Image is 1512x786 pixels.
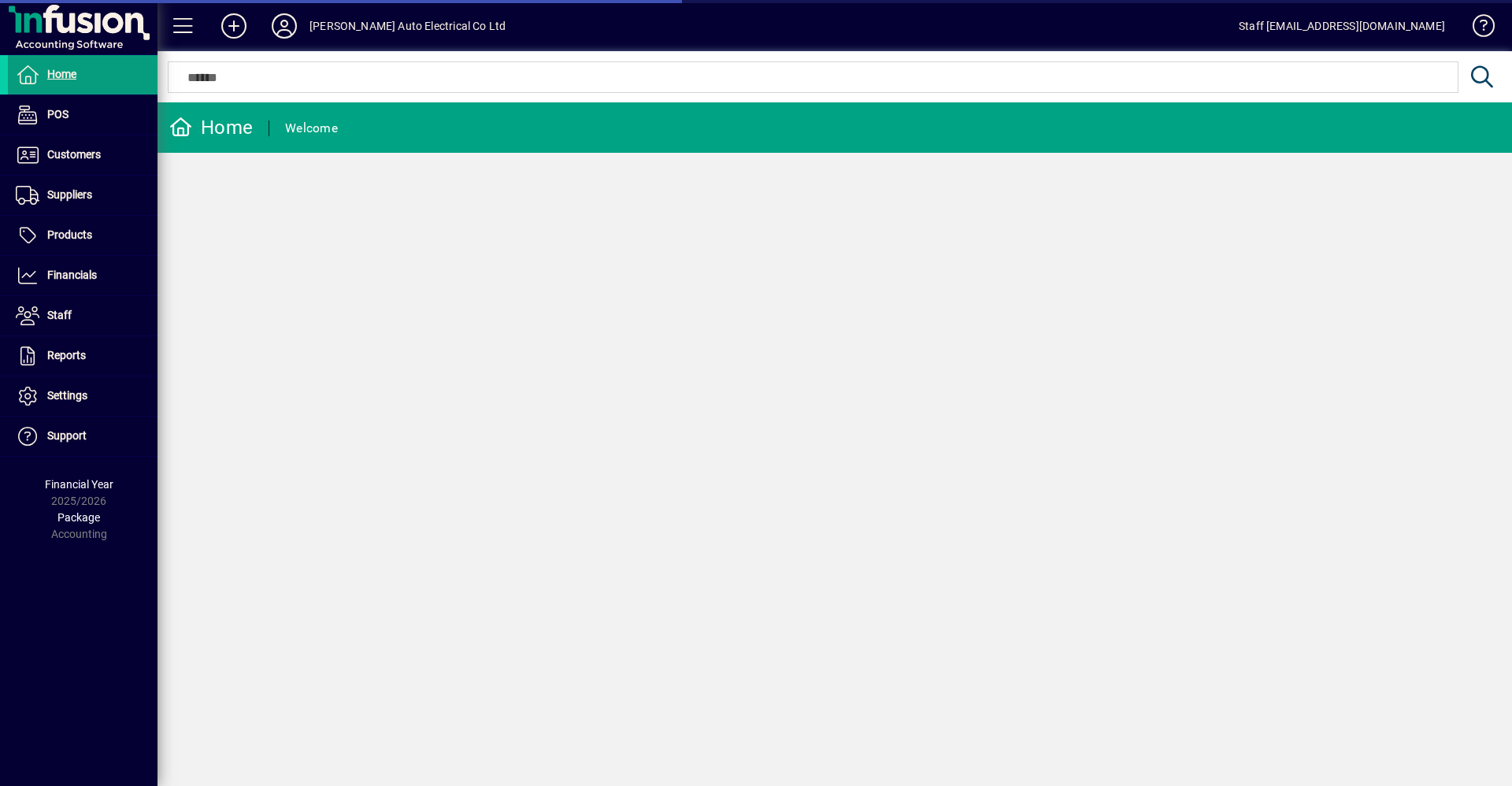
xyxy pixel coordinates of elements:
[8,135,157,175] a: Customers
[8,336,157,376] a: Reports
[8,95,157,135] a: POS
[8,216,157,255] a: Products
[209,12,259,40] button: Add
[8,417,157,456] a: Support
[8,176,157,215] a: Suppliers
[1239,13,1445,39] div: Staff [EMAIL_ADDRESS][DOMAIN_NAME]
[47,309,72,321] span: Staff
[47,349,86,361] span: Reports
[309,13,506,39] div: [PERSON_NAME] Auto Electrical Co Ltd
[1461,3,1492,54] a: Knowledge Base
[47,188,92,201] span: Suppliers
[47,108,69,120] span: POS
[45,478,113,491] span: Financial Year
[169,115,253,140] div: Home
[8,296,157,336] a: Staff
[47,389,87,402] span: Settings
[8,256,157,295] a: Financials
[47,269,97,281] span: Financials
[47,228,92,241] span: Products
[285,116,338,141] div: Welcome
[57,511,100,524] span: Package
[47,429,87,442] span: Support
[47,148,101,161] span: Customers
[259,12,309,40] button: Profile
[8,376,157,416] a: Settings
[47,68,76,80] span: Home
